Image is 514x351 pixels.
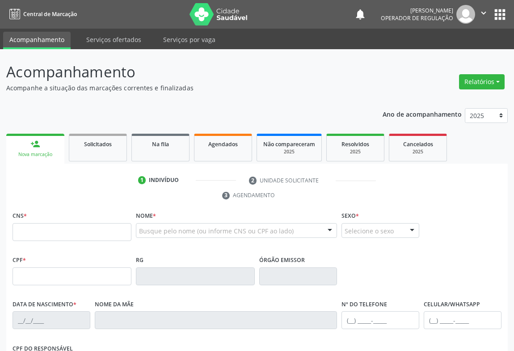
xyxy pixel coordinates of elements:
label: Nome [136,209,156,223]
span: Solicitados [84,140,112,148]
div: [PERSON_NAME] [381,7,453,14]
span: Operador de regulação [381,14,453,22]
button: apps [492,7,508,22]
img: img [456,5,475,24]
label: Celular/WhatsApp [424,298,480,312]
button: notifications [354,8,367,21]
span: Não compareceram [263,140,315,148]
label: Sexo [341,209,359,223]
label: CPF [13,254,26,267]
label: RG [136,254,143,267]
p: Acompanhamento [6,61,357,83]
label: Nome da mãe [95,298,134,312]
div: Indivíduo [149,176,179,184]
a: Central de Marcação [6,7,77,21]
span: Resolvidos [341,140,369,148]
div: 2025 [263,148,315,155]
label: Nº do Telefone [341,298,387,312]
input: (__) _____-_____ [424,311,501,329]
span: Agendados [208,140,238,148]
div: person_add [30,139,40,149]
div: 2025 [333,148,378,155]
label: CNS [13,209,27,223]
div: 2025 [396,148,440,155]
p: Acompanhe a situação das marcações correntes e finalizadas [6,83,357,93]
span: Selecione o sexo [345,226,394,236]
span: Busque pelo nome (ou informe CNS ou CPF ao lado) [139,226,294,236]
span: Central de Marcação [23,10,77,18]
p: Ano de acompanhamento [383,108,462,119]
a: Serviços por vaga [157,32,222,47]
a: Serviços ofertados [80,32,147,47]
button: Relatórios [459,74,505,89]
button:  [475,5,492,24]
input: __/__/____ [13,311,90,329]
i:  [479,8,489,18]
span: Cancelados [403,140,433,148]
a: Acompanhamento [3,32,71,49]
label: Órgão emissor [259,254,305,267]
div: 1 [138,176,146,184]
label: Data de nascimento [13,298,76,312]
div: Nova marcação [13,151,58,158]
input: (__) _____-_____ [341,311,419,329]
span: Na fila [152,140,169,148]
